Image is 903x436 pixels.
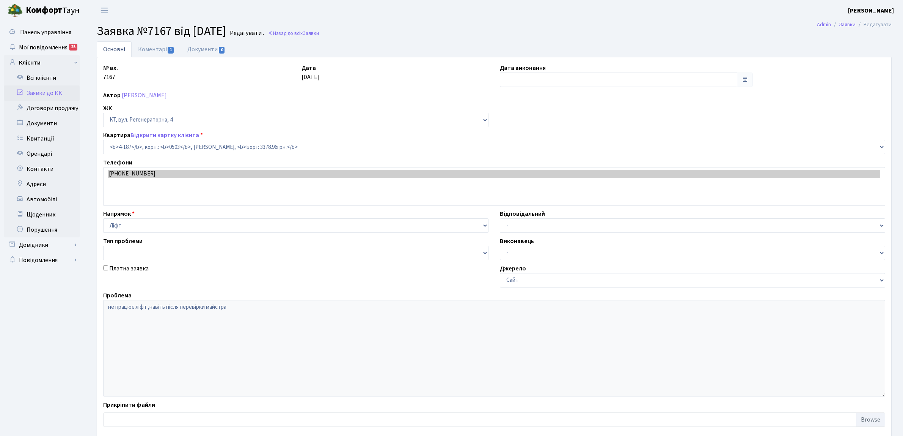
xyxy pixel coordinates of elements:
a: Коментарі [132,41,181,57]
button: Переключити навігацію [95,4,114,17]
label: Виконавець [500,237,534,246]
option: [PHONE_NUMBER] [108,170,880,178]
b: Комфорт [26,4,62,16]
img: logo.png [8,3,23,18]
a: Орендарі [4,146,80,161]
a: Всі клієнти [4,70,80,85]
label: Відповідальний [500,209,545,218]
label: Напрямок [103,209,135,218]
div: [DATE] [296,63,494,87]
a: Заявки до КК [4,85,80,101]
span: Мої повідомлення [19,43,68,52]
label: Дата [302,63,316,73]
a: Довідники [4,237,80,253]
label: № вх. [103,63,118,73]
a: Адреси [4,177,80,192]
span: Заявка №7167 від [DATE] [97,22,226,40]
a: Назад до всіхЗаявки [268,30,319,37]
nav: breadcrumb [806,17,903,33]
label: Проблема [103,291,132,300]
label: Прикріпити файли [103,400,155,409]
label: Дата виконання [500,63,546,73]
a: Основні [97,41,132,57]
a: Заявки [839,21,856,28]
a: Контакти [4,161,80,177]
a: Документи [181,41,232,57]
a: Документи [4,116,80,131]
label: Платна заявка [109,264,149,273]
textarea: не працює ліфт ,навіть після перевірки майстра [103,300,885,397]
label: Тип проблеми [103,237,143,246]
a: Admin [817,21,831,28]
li: Редагувати [856,21,892,29]
span: Панель управління [20,28,71,36]
a: Мої повідомлення25 [4,40,80,55]
label: Автор [103,91,121,100]
div: 7167 [97,63,296,87]
a: Відкрити картку клієнта [130,131,199,139]
select: ) [103,140,885,154]
a: Договори продажу [4,101,80,116]
a: Щоденник [4,207,80,222]
span: 1 [168,47,174,54]
a: [PERSON_NAME] [848,6,894,15]
label: ЖК [103,104,112,113]
a: Панель управління [4,25,80,40]
span: 0 [219,47,225,54]
label: Квартира [103,131,203,140]
a: Порушення [4,222,80,237]
small: Редагувати . [228,30,264,37]
div: 25 [69,44,77,51]
a: Повідомлення [4,253,80,268]
span: Заявки [303,30,319,37]
label: Телефони [103,158,132,167]
span: Таун [26,4,80,17]
a: [PERSON_NAME] [122,91,167,100]
a: Клієнти [4,55,80,70]
a: Автомобілі [4,192,80,207]
label: Джерело [500,264,526,273]
a: Квитанції [4,131,80,146]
